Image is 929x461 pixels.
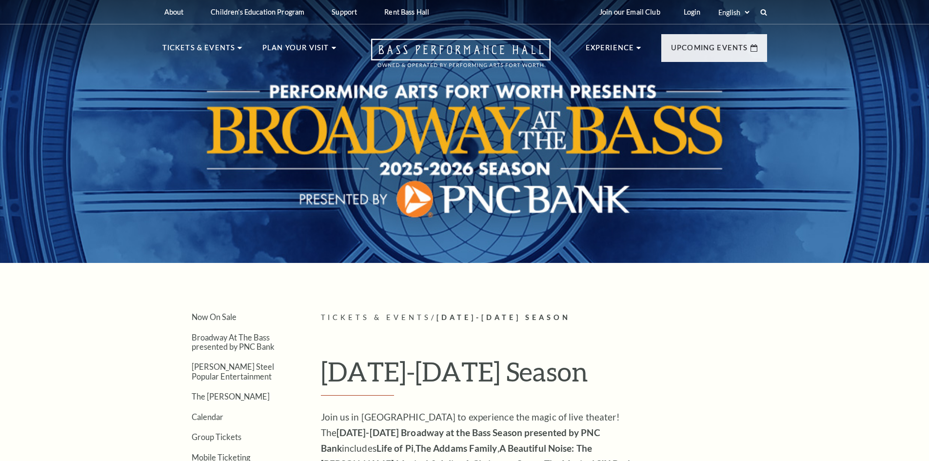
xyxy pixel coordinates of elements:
[321,312,767,324] p: /
[321,313,432,321] span: Tickets & Events
[164,8,184,16] p: About
[192,412,223,421] a: Calendar
[716,8,751,17] select: Select:
[415,442,497,454] strong: The Addams Family
[192,362,274,381] a: [PERSON_NAME] Steel Popular Entertainment
[262,42,329,60] p: Plan Your Visit
[436,313,571,321] span: [DATE]-[DATE] Season
[671,42,748,60] p: Upcoming Events
[192,432,241,441] a: Group Tickets
[192,333,275,351] a: Broadway At The Bass presented by PNC Bank
[192,392,270,401] a: The [PERSON_NAME]
[384,8,429,16] p: Rent Bass Hall
[321,427,600,454] strong: [DATE]-[DATE] Broadway at the Bass Season presented by PNC Bank
[321,356,767,396] h1: [DATE]-[DATE] Season
[211,8,304,16] p: Children's Education Program
[162,42,236,60] p: Tickets & Events
[376,442,414,454] strong: Life of Pi
[586,42,634,60] p: Experience
[332,8,357,16] p: Support
[192,312,237,321] a: Now On Sale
